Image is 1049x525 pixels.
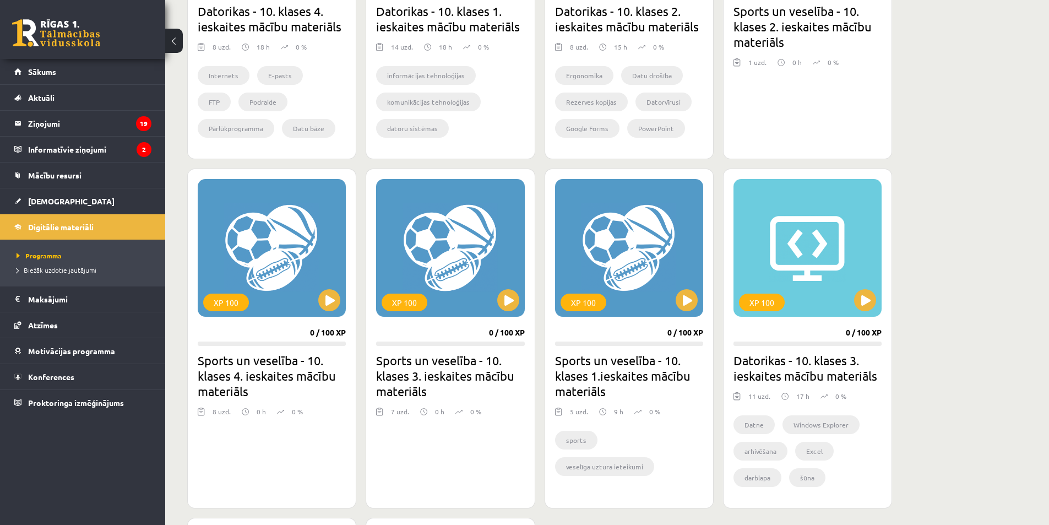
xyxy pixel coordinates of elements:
i: 19 [136,116,151,131]
span: Aktuāli [28,93,55,102]
a: Biežāk uzdotie jautājumi [17,265,154,275]
div: 5 uzd. [570,407,588,423]
div: XP 100 [561,294,606,311]
li: Internets [198,66,249,85]
li: Pārlūkprogramma [198,119,274,138]
a: Sākums [14,59,151,84]
p: 0 % [470,407,481,416]
li: Datu drošība [621,66,683,85]
p: 0 % [835,391,846,401]
li: sports [555,431,597,450]
p: 0 h [435,407,444,416]
p: 0 % [296,42,307,52]
p: 0 % [649,407,660,416]
span: Konferences [28,372,74,382]
a: Proktoringa izmēģinājums [14,390,151,415]
p: 0 h [257,407,266,416]
li: darblapa [733,468,781,487]
div: 7 uzd. [391,407,409,423]
p: 0 % [653,42,664,52]
p: 18 h [257,42,270,52]
a: Mācību resursi [14,163,151,188]
li: Datne [733,415,775,434]
div: XP 100 [739,294,785,311]
p: 18 h [439,42,452,52]
span: Sākums [28,67,56,77]
div: 8 uzd. [213,407,231,423]
div: 11 uzd. [748,391,770,408]
h2: Sports un veselība - 10. klases 2. ieskaites mācību materiāls [733,3,882,50]
span: Proktoringa izmēģinājums [28,398,124,408]
h2: Datorikas - 10. klases 1. ieskaites mācību materiāls [376,3,524,34]
a: Rīgas 1. Tālmācības vidusskola [12,19,100,47]
span: [DEMOGRAPHIC_DATA] [28,196,115,206]
li: datoru sistēmas [376,119,449,138]
a: Aktuāli [14,85,151,110]
li: Ergonomika [555,66,613,85]
li: Google Forms [555,119,619,138]
div: XP 100 [203,294,249,311]
h2: Datorikas - 10. klases 2. ieskaites mācību materiāls [555,3,703,34]
li: Datu bāze [282,119,335,138]
li: Podraide [238,93,287,111]
a: [DEMOGRAPHIC_DATA] [14,188,151,214]
a: Ziņojumi19 [14,111,151,136]
a: Programma [17,251,154,261]
p: 9 h [614,407,623,416]
p: 15 h [614,42,627,52]
span: Digitālie materiāli [28,222,94,232]
li: arhivēšana [733,442,787,461]
p: 0 % [478,42,489,52]
li: Datorvīrusi [635,93,692,111]
div: 1 uzd. [748,57,767,74]
div: 8 uzd. [570,42,588,58]
h2: Datorikas - 10. klases 4. ieskaites mācību materiāls [198,3,346,34]
a: Informatīvie ziņojumi2 [14,137,151,162]
legend: Informatīvie ziņojumi [28,137,151,162]
li: E-pasts [257,66,303,85]
p: 0 % [828,57,839,67]
li: PowerPoint [627,119,685,138]
h2: Sports un veselība - 10. klases 3. ieskaites mācību materiāls [376,353,524,399]
a: Motivācijas programma [14,338,151,364]
span: Atzīmes [28,320,58,330]
a: Konferences [14,364,151,389]
span: Motivācijas programma [28,346,115,356]
p: 0 h [792,57,802,67]
div: 8 uzd. [213,42,231,58]
li: informācijas tehnoloģijas [376,66,476,85]
li: veselīga uztura ieteikumi [555,457,654,476]
li: Windows Explorer [782,415,860,434]
i: 2 [137,142,151,157]
li: Excel [795,442,834,461]
li: komunikācijas tehnoloģijas [376,93,481,111]
li: šūna [789,468,825,487]
a: Atzīmes [14,312,151,338]
a: Maksājumi [14,286,151,312]
h2: Sports un veselība - 10. klases 4. ieskaites mācību materiāls [198,353,346,399]
a: Digitālie materiāli [14,214,151,240]
div: XP 100 [382,294,427,311]
p: 17 h [796,391,809,401]
h2: Datorikas - 10. klases 3. ieskaites mācību materiāls [733,353,882,383]
h2: Sports un veselība - 10. klases 1.ieskaites mācību materiāls [555,353,703,399]
span: Programma [17,251,62,260]
li: FTP [198,93,231,111]
legend: Ziņojumi [28,111,151,136]
div: 14 uzd. [391,42,413,58]
span: Biežāk uzdotie jautājumi [17,266,96,274]
span: Mācību resursi [28,170,81,180]
li: Rezerves kopijas [555,93,628,111]
legend: Maksājumi [28,286,151,312]
p: 0 % [292,407,303,416]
